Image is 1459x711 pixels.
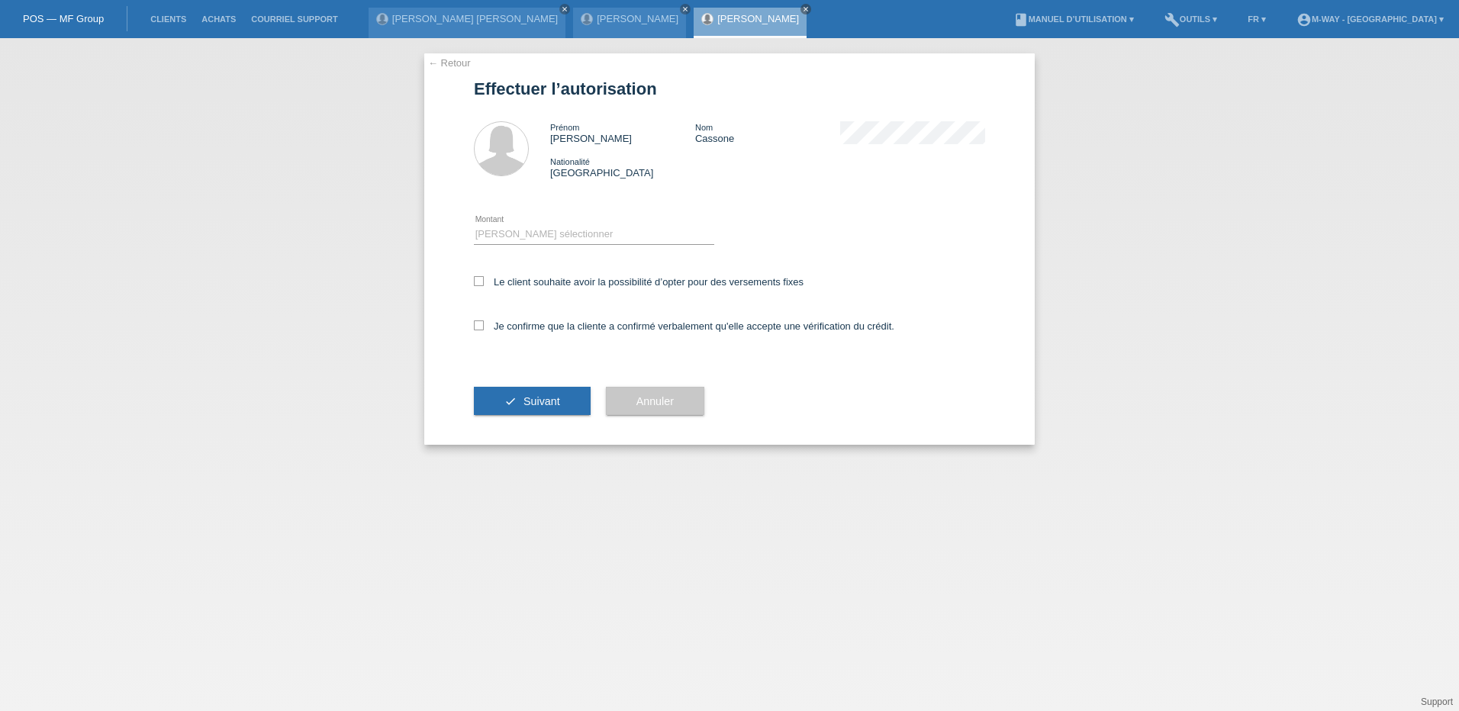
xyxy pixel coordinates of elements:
[550,121,695,144] div: [PERSON_NAME]
[1006,14,1142,24] a: bookManuel d’utilisation ▾
[474,320,894,332] label: Je confirme que la cliente a confirmé verbalement qu'elle accepte une vérification du crédit.
[606,387,704,416] button: Annuler
[559,4,570,14] a: close
[681,5,689,13] i: close
[680,4,691,14] a: close
[550,156,695,179] div: [GEOGRAPHIC_DATA]
[695,123,713,132] span: Nom
[143,14,194,24] a: Clients
[1296,12,1312,27] i: account_circle
[474,276,804,288] label: Le client souhaite avoir la possibilité d’opter pour des versements fixes
[695,121,840,144] div: Cassone
[474,387,591,416] button: check Suivant
[1240,14,1274,24] a: FR ▾
[23,13,104,24] a: POS — MF Group
[392,13,558,24] a: [PERSON_NAME] [PERSON_NAME]
[550,157,590,166] span: Nationalité
[1421,697,1453,707] a: Support
[1157,14,1225,24] a: buildOutils ▾
[243,14,345,24] a: Courriel Support
[561,5,568,13] i: close
[1164,12,1180,27] i: build
[523,395,560,407] span: Suivant
[800,4,811,14] a: close
[1289,14,1451,24] a: account_circlem-way - [GEOGRAPHIC_DATA] ▾
[802,5,810,13] i: close
[636,395,674,407] span: Annuler
[1013,12,1029,27] i: book
[474,79,985,98] h1: Effectuer l’autorisation
[428,57,471,69] a: ← Retour
[194,14,243,24] a: Achats
[597,13,678,24] a: [PERSON_NAME]
[550,123,580,132] span: Prénom
[717,13,799,24] a: [PERSON_NAME]
[504,395,517,407] i: check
